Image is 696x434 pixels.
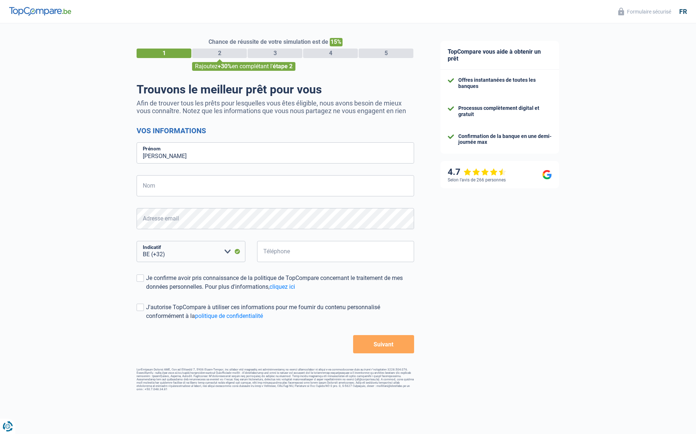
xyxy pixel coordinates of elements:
span: étape 2 [273,63,292,70]
div: J'autorise TopCompare à utiliser ces informations pour me fournir du contenu personnalisé conform... [146,303,414,320]
div: TopCompare vous aide à obtenir un prêt [440,41,559,70]
input: 401020304 [257,241,414,262]
div: 2 [192,49,247,58]
button: Formulaire sécurisé [614,5,676,18]
div: 3 [248,49,302,58]
a: cliquez ici [269,283,295,290]
span: 15% [330,38,343,46]
a: politique de confidentialité [195,312,263,319]
span: Chance de réussite de votre simulation est de [209,38,328,45]
p: Afin de trouver tous les prêts pour lesquelles vous êtes éligible, nous avons besoin de mieux vou... [137,99,414,115]
div: Confirmation de la banque en une demi-journée max [458,133,552,146]
div: Selon l’avis de 266 personnes [448,177,506,183]
h1: Trouvons le meilleur prêt pour vous [137,82,414,96]
button: Suivant [353,335,414,353]
div: Rajoutez en complétant l' [192,62,295,71]
div: Processus complètement digital et gratuit [458,105,552,118]
img: TopCompare Logo [9,7,71,16]
span: +30% [218,63,232,70]
footer: LorEmipsum Dolorsi AME, Con ad Elitsedd 7, 5906 Eiusm-Tempor, inc utlabor etd magnaaliq eni admin... [137,368,414,391]
h2: Vos informations [137,126,414,135]
div: 4.7 [448,167,506,177]
div: 4 [303,49,358,58]
div: fr [679,8,687,16]
div: Offres instantanées de toutes les banques [458,77,552,89]
div: 1 [137,49,191,58]
div: 5 [359,49,413,58]
div: Je confirme avoir pris connaissance de la politique de TopCompare concernant le traitement de mes... [146,274,414,291]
